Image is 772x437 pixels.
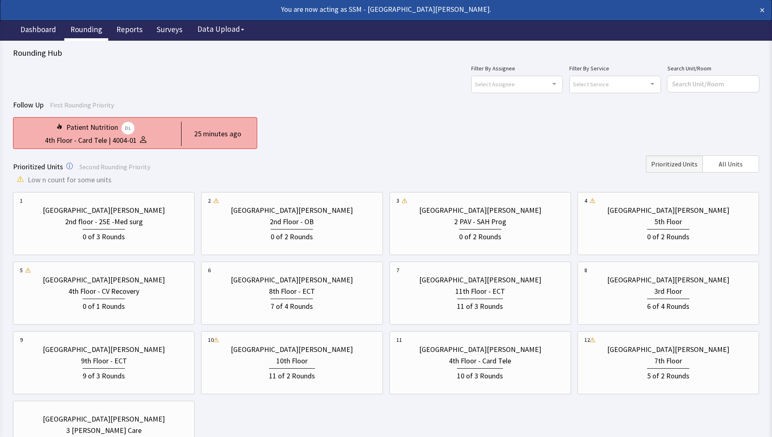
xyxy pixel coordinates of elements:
[569,63,661,73] label: Filter By Service
[667,63,759,73] label: Search Unit/Room
[647,368,689,382] div: 5 of 2 Rounds
[192,22,249,37] button: Data Upload
[208,197,211,205] div: 2
[20,336,23,344] div: 9
[81,355,127,367] div: 9th Floor - ECT
[107,135,112,146] div: |
[271,299,313,312] div: 7 of 4 Rounds
[269,368,315,382] div: 11 of 2 Rounds
[43,413,165,425] div: [GEOGRAPHIC_DATA][PERSON_NAME]
[396,197,399,205] div: 3
[584,266,587,274] div: 8
[607,205,729,216] div: [GEOGRAPHIC_DATA][PERSON_NAME]
[419,205,541,216] div: [GEOGRAPHIC_DATA][PERSON_NAME]
[231,205,353,216] div: [GEOGRAPHIC_DATA][PERSON_NAME]
[7,4,689,15] div: You are now acting as SSM - [GEOGRAPHIC_DATA][PERSON_NAME].
[68,286,139,297] div: 4th Floor - CV Recovery
[419,344,541,355] div: [GEOGRAPHIC_DATA][PERSON_NAME]
[449,355,511,367] div: 4th Floor - Card Tele
[45,135,107,146] div: 4th Floor - Card Tele
[607,274,729,286] div: [GEOGRAPHIC_DATA][PERSON_NAME]
[654,355,682,367] div: 7th Floor
[66,122,135,135] div: Patient Nutrition
[270,216,314,227] div: 2nd Floor - OB
[112,135,137,146] div: 4004-01
[276,355,308,367] div: 10th Floor
[208,266,211,274] div: 6
[646,155,702,173] button: Prioritized Units
[151,20,188,41] a: Surveys
[457,299,503,312] div: 11 of 3 Rounds
[83,299,125,312] div: 0 of 1 Rounds
[396,266,399,274] div: 7
[208,336,214,344] div: 10
[14,20,62,41] a: Dashboard
[584,336,590,344] div: 12
[231,274,353,286] div: [GEOGRAPHIC_DATA][PERSON_NAME]
[654,216,682,227] div: 5th Floor
[64,20,108,41] a: Rounding
[79,163,150,171] span: Second Rounding Priority
[584,197,587,205] div: 4
[121,122,135,135] span: DL
[20,266,23,274] div: 5
[667,76,759,92] input: Search Unit/Room
[43,205,165,216] div: [GEOGRAPHIC_DATA][PERSON_NAME]
[457,368,503,382] div: 10 of 3 Rounds
[654,286,682,297] div: 3rd Floor
[471,63,563,73] label: Filter By Assignee
[110,20,149,41] a: Reports
[43,274,165,286] div: [GEOGRAPHIC_DATA][PERSON_NAME]
[28,174,112,186] span: Low n count for some units
[269,286,315,297] div: 8th Floor - ECT
[396,336,402,344] div: 11
[83,229,125,243] div: 0 of 3 Rounds
[13,99,759,111] div: Follow Up
[231,344,353,355] div: [GEOGRAPHIC_DATA][PERSON_NAME]
[760,4,765,17] button: ×
[65,216,143,227] div: 2nd floor - 2SE -Med surg
[647,229,689,243] div: 0 of 2 Rounds
[573,79,609,89] span: Select Service
[454,216,506,227] div: 2 PAV - SAH Prog
[20,197,23,205] div: 1
[13,47,759,59] div: Rounding Hub
[13,162,63,171] span: Prioritized Units
[719,159,743,169] span: All Units
[455,286,505,297] div: 11th Floor - ECT
[651,159,698,169] span: Prioritized Units
[459,229,501,243] div: 0 of 2 Rounds
[194,128,241,140] div: 25 minutes ago
[50,101,114,109] span: First Rounding Priority
[66,425,142,436] div: 3 [PERSON_NAME] Care
[647,299,689,312] div: 6 of 4 Rounds
[271,229,313,243] div: 0 of 2 Rounds
[607,344,729,355] div: [GEOGRAPHIC_DATA][PERSON_NAME]
[419,274,541,286] div: [GEOGRAPHIC_DATA][PERSON_NAME]
[475,79,515,89] span: Select Assignee
[83,368,125,382] div: 9 of 3 Rounds
[702,155,759,173] button: All Units
[43,344,165,355] div: [GEOGRAPHIC_DATA][PERSON_NAME]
